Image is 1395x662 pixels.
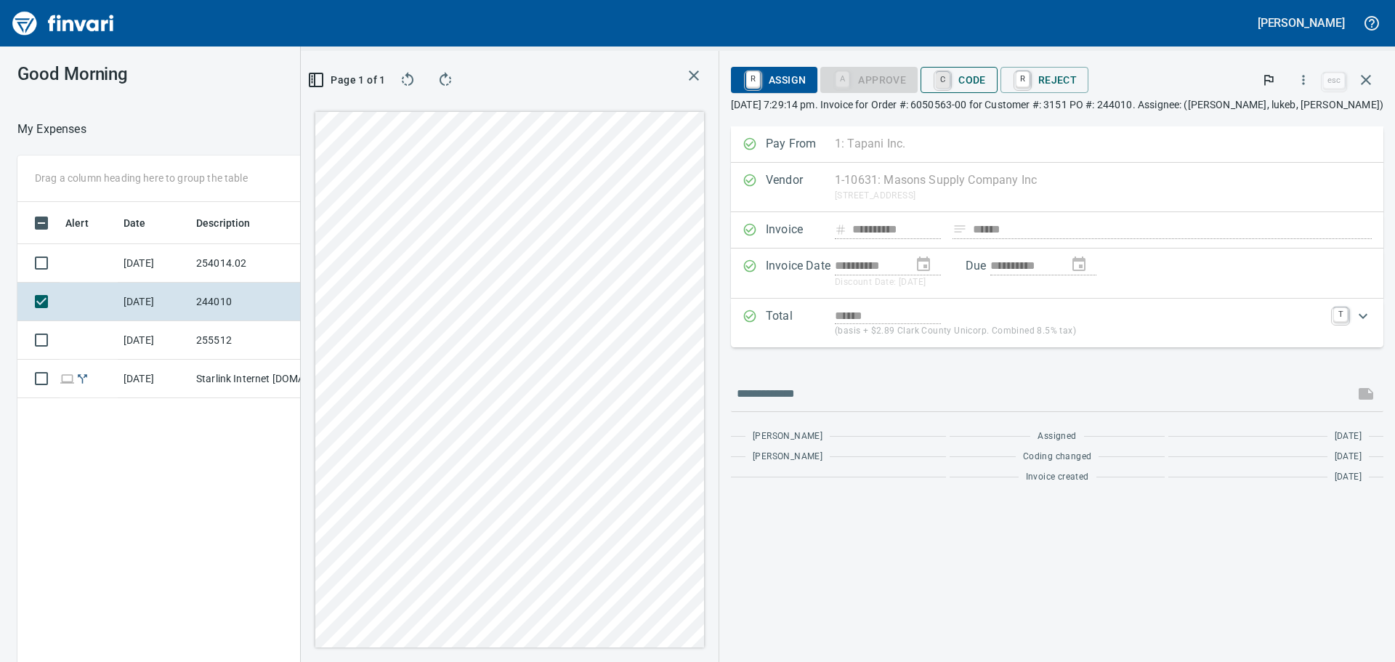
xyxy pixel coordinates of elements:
span: Date [124,214,146,232]
span: Split transaction [75,374,90,383]
span: Description [196,214,251,232]
button: RAssign [731,67,817,93]
span: Description [196,214,270,232]
span: Online transaction [60,374,75,383]
span: Close invoice [1319,62,1383,97]
p: [DATE] 7:29:14 pm. Invoice for Order #: 6050563-00 for Customer #: 3151 PO #: 244010. Assignee: (... [731,97,1383,112]
a: R [746,71,760,87]
button: Flag [1253,64,1285,96]
span: [PERSON_NAME] [753,429,822,444]
p: Total [766,307,835,339]
a: esc [1323,73,1345,89]
a: T [1333,307,1348,322]
div: Coding Required [820,73,918,85]
h3: Good Morning [17,64,326,84]
a: R [1016,71,1030,87]
span: Invoice created [1026,470,1089,485]
button: [PERSON_NAME] [1254,12,1348,34]
button: RReject [1000,67,1088,93]
td: Starlink Internet [DOMAIN_NAME] CA - 122nd [190,360,321,398]
td: 255512 [190,321,321,360]
nav: breadcrumb [17,121,86,138]
a: C [936,72,950,88]
button: CCode [921,67,998,93]
h5: [PERSON_NAME] [1258,15,1345,31]
span: This records your message into the invoice and notifies anyone mentioned [1348,376,1383,411]
span: Assign [743,68,806,92]
button: More [1287,64,1319,96]
td: [DATE] [118,244,190,283]
td: [DATE] [118,360,190,398]
span: Alert [65,214,89,232]
span: Date [124,214,165,232]
span: Assigned [1038,429,1076,444]
td: 254014.02 [190,244,321,283]
p: (basis + $2.89 Clark County Unicorp. Combined 8.5% tax) [835,324,1325,339]
span: Coding changed [1023,450,1092,464]
span: Reject [1012,68,1077,92]
div: Expand [731,299,1383,347]
span: Alert [65,214,108,232]
span: [DATE] [1335,450,1362,464]
td: [DATE] [118,321,190,360]
span: Page 1 of 1 [318,71,379,89]
span: [DATE] [1335,470,1362,485]
td: 244010 [190,283,321,321]
td: [DATE] [118,283,190,321]
p: My Expenses [17,121,86,138]
img: Finvari [9,6,118,41]
span: [DATE] [1335,429,1362,444]
span: [PERSON_NAME] [753,450,822,464]
span: Code [932,68,986,92]
p: Drag a column heading here to group the table [35,171,248,185]
button: Page 1 of 1 [312,67,384,93]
